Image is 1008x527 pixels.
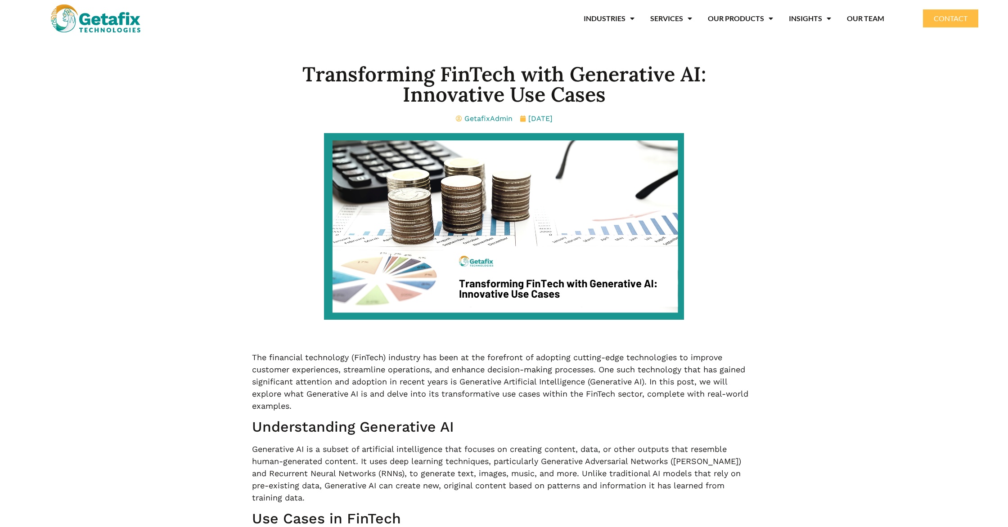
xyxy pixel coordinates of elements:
[847,8,884,29] a: OUR TEAM
[528,114,553,123] time: [DATE]
[252,443,756,504] p: Generative AI is a subset of artificial intelligence that focuses on creating content, data, or o...
[520,113,553,124] a: [DATE]
[252,351,756,412] p: The financial technology (FinTech) industry has been at the forefront of adopting cutting-edge te...
[923,9,978,27] a: CONTACT
[324,133,684,320] img: fintech generative ai use cases
[196,8,885,29] nav: Menu
[462,113,513,124] span: GetafixAdmin
[708,8,773,29] a: OUR PRODUCTS
[584,8,634,29] a: INDUSTRIES
[252,418,756,435] h2: Understanding Generative AI
[252,64,756,104] h1: Transforming FinTech with Generative AI: Innovative Use Cases
[650,8,692,29] a: SERVICES
[456,113,513,124] a: GetafixAdmin
[934,15,967,22] span: CONTACT
[252,510,756,527] h2: Use Cases in FinTech
[51,4,140,32] img: web and mobile application development company
[789,8,831,29] a: INSIGHTS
